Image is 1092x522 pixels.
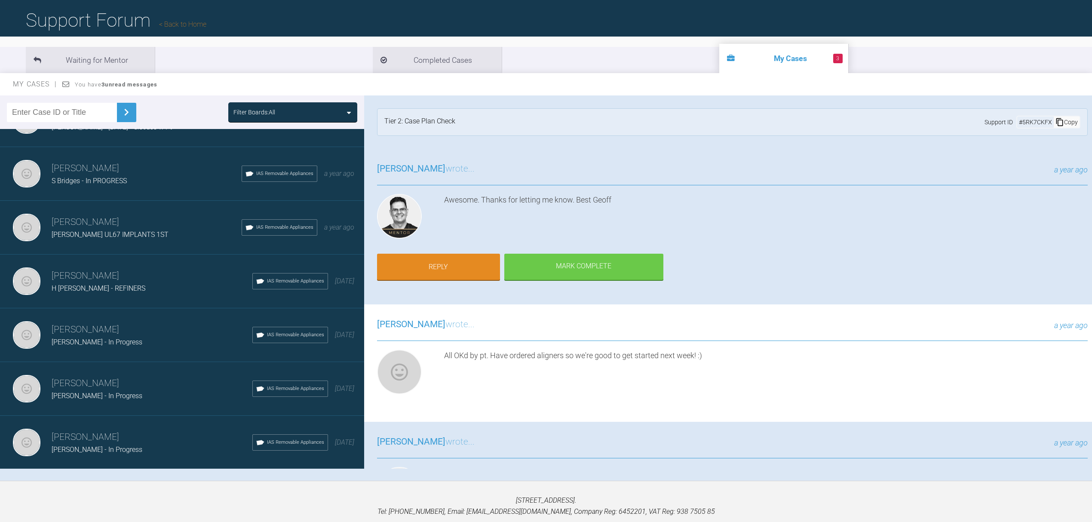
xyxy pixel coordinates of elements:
[120,105,133,119] img: chevronRight.28bd32b0.svg
[384,116,455,129] div: Tier 2: Case Plan Check
[26,5,206,35] h1: Support Forum
[52,215,242,230] h3: [PERSON_NAME]
[256,224,313,231] span: IAS Removable Appliances
[373,47,502,73] li: Completed Cases
[267,331,324,339] span: IAS Removable Appliances
[13,375,40,402] img: Nicola Bone
[324,223,354,231] span: a year ago
[267,439,324,446] span: IAS Removable Appliances
[504,254,663,280] div: Mark Complete
[52,284,145,292] span: H [PERSON_NAME] - REFINERS
[719,44,848,73] li: My Cases
[75,81,158,88] span: You have
[377,162,475,176] h3: wrote...
[7,103,117,122] input: Enter Case ID or Title
[377,436,445,447] span: [PERSON_NAME]
[444,467,1088,515] div: Hi [PERSON_NAME] Spacewize is good for just aligning the [MEDICAL_DATA]. Please proceed. Best Geoff
[444,350,1088,398] div: All OKd by pt. Have ordered aligners so we're good to get started next week! :)
[335,438,354,446] span: [DATE]
[52,177,127,185] span: S Bridges - In PROGRESS
[1054,438,1088,447] span: a year ago
[13,321,40,349] img: Nicola Bone
[52,322,252,337] h3: [PERSON_NAME]
[256,170,313,178] span: IAS Removable Appliances
[335,277,354,285] span: [DATE]
[26,47,155,73] li: Waiting for Mentor
[13,80,57,88] span: My Cases
[377,317,475,332] h3: wrote...
[377,467,422,512] img: Geoff Stone
[444,194,1088,242] div: Awesome. Thanks for letting me know. Best Geoff
[377,319,445,329] span: [PERSON_NAME]
[233,107,275,117] div: Filter Boards: All
[13,214,40,241] img: Nicola Bone
[1054,117,1080,128] div: Copy
[52,376,252,391] h3: [PERSON_NAME]
[985,117,1013,127] span: Support ID
[1054,321,1088,330] span: a year ago
[267,385,324,393] span: IAS Removable Appliances
[52,445,142,454] span: [PERSON_NAME] - In Progress
[52,161,242,176] h3: [PERSON_NAME]
[52,230,169,239] span: [PERSON_NAME] UL67 IMPLANTS 1ST
[13,160,40,187] img: Nicola Bone
[159,20,206,28] a: Back to Home
[101,81,157,88] strong: 3 unread messages
[335,331,354,339] span: [DATE]
[13,267,40,295] img: Nicola Bone
[52,269,252,283] h3: [PERSON_NAME]
[377,435,475,449] h3: wrote...
[13,429,40,456] img: Nicola Bone
[14,495,1078,517] p: [STREET_ADDRESS]. Tel: [PHONE_NUMBER], Email: [EMAIL_ADDRESS][DOMAIN_NAME], Company Reg: 6452201,...
[52,430,252,445] h3: [PERSON_NAME]
[377,194,422,239] img: Geoff Stone
[377,163,445,174] span: [PERSON_NAME]
[377,254,500,280] a: Reply
[1054,165,1088,174] span: a year ago
[52,338,142,346] span: [PERSON_NAME] - In Progress
[267,277,324,285] span: IAS Removable Appliances
[1017,117,1054,127] div: # 5RK7CKFX
[377,350,422,394] img: Nicola Bone
[52,392,142,400] span: [PERSON_NAME] - In Progress
[833,54,843,63] span: 3
[324,169,354,178] span: a year ago
[335,384,354,393] span: [DATE]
